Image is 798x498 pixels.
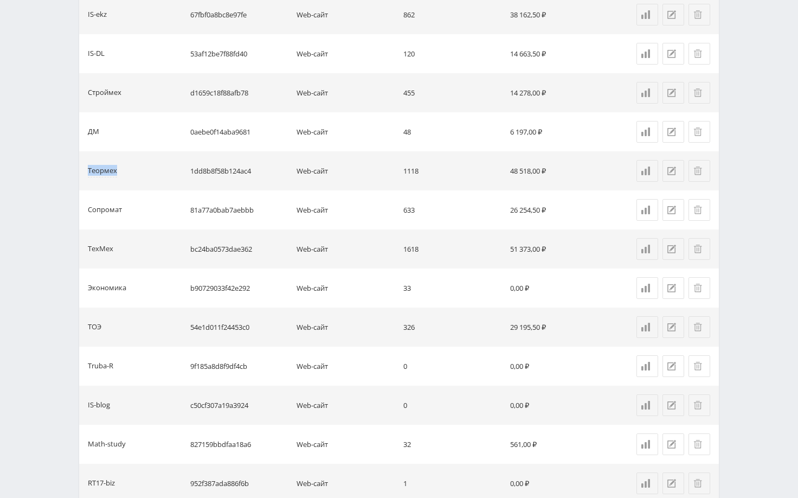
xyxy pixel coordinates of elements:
[636,316,658,338] a: Статистика
[292,73,399,112] td: Web-сайт
[399,386,506,425] td: 0
[688,160,710,182] button: Удалить
[636,160,658,182] a: Статистика
[292,229,399,269] td: Web-сайт
[186,34,293,73] td: 53af12be7f88fd40
[662,121,684,143] button: Редактировать
[662,394,684,416] button: Редактировать
[662,82,684,104] button: Редактировать
[636,121,658,143] a: Статистика
[688,238,710,260] button: Удалить
[186,151,293,190] td: 1dd8b8f58b124ac4
[292,112,399,151] td: Web-сайт
[186,425,293,464] td: 827159bbdfaa18a6
[88,9,107,21] div: IS-ekz
[688,473,710,494] button: Удалить
[88,243,113,256] div: ТехМех
[88,126,99,138] div: ДМ
[688,355,710,377] button: Удалить
[399,347,506,386] td: 0
[636,355,658,377] a: Статистика
[88,282,126,295] div: Экономика
[88,87,121,99] div: Строймех
[186,112,293,151] td: 0aebe0f14aba9681
[688,199,710,221] button: Удалить
[186,229,293,269] td: bc24ba0573dae362
[662,160,684,182] button: Редактировать
[506,73,613,112] td: 14 278,00 ₽
[662,43,684,65] button: Редактировать
[292,308,399,347] td: Web-сайт
[292,34,399,73] td: Web-сайт
[688,4,710,25] button: Удалить
[506,229,613,269] td: 51 373,00 ₽
[662,316,684,338] button: Редактировать
[506,425,613,464] td: 561,00 ₽
[688,277,710,299] button: Удалить
[662,433,684,455] button: Редактировать
[506,190,613,229] td: 26 254,50 ₽
[186,73,293,112] td: d1659c18f88afb78
[399,308,506,347] td: 326
[688,316,710,338] button: Удалить
[292,347,399,386] td: Web-сайт
[506,269,613,308] td: 0,00 ₽
[636,238,658,260] a: Статистика
[399,151,506,190] td: 1118
[88,438,126,451] div: Math-study
[662,473,684,494] button: Редактировать
[636,82,658,104] a: Статистика
[88,165,117,177] div: Теормех
[292,151,399,190] td: Web-сайт
[636,43,658,65] a: Статистика
[688,82,710,104] button: Удалить
[662,238,684,260] button: Редактировать
[399,229,506,269] td: 1618
[186,308,293,347] td: 54e1d011f24453c0
[88,48,105,60] div: IS-DL
[186,347,293,386] td: 9f185a8d8f9df4cb
[88,204,122,216] div: Сопромат
[399,190,506,229] td: 633
[688,433,710,455] button: Удалить
[688,121,710,143] button: Удалить
[506,112,613,151] td: 6 197,00 ₽
[186,190,293,229] td: 81a77a0bab7aebbb
[506,308,613,347] td: 29 195,50 ₽
[292,190,399,229] td: Web-сайт
[662,355,684,377] button: Редактировать
[506,151,613,190] td: 48 518,00 ₽
[88,321,101,334] div: ТОЭ
[636,199,658,221] a: Статистика
[636,4,658,25] a: Статистика
[636,433,658,455] a: Статистика
[688,43,710,65] button: Удалить
[88,399,110,412] div: IS-blog
[662,277,684,299] button: Редактировать
[292,269,399,308] td: Web-сайт
[88,477,115,490] div: RT17-biz
[292,386,399,425] td: Web-сайт
[636,277,658,299] a: Статистика
[688,394,710,416] button: Удалить
[662,199,684,221] button: Редактировать
[399,269,506,308] td: 33
[399,112,506,151] td: 48
[662,4,684,25] button: Редактировать
[399,34,506,73] td: 120
[506,34,613,73] td: 14 663,50 ₽
[88,360,113,373] div: Truba-R
[506,347,613,386] td: 0,00 ₽
[636,473,658,494] a: Статистика
[186,269,293,308] td: b90729033f42e292
[399,73,506,112] td: 455
[292,425,399,464] td: Web-сайт
[636,394,658,416] a: Статистика
[506,386,613,425] td: 0,00 ₽
[186,386,293,425] td: c50cf307a19a3924
[399,425,506,464] td: 32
